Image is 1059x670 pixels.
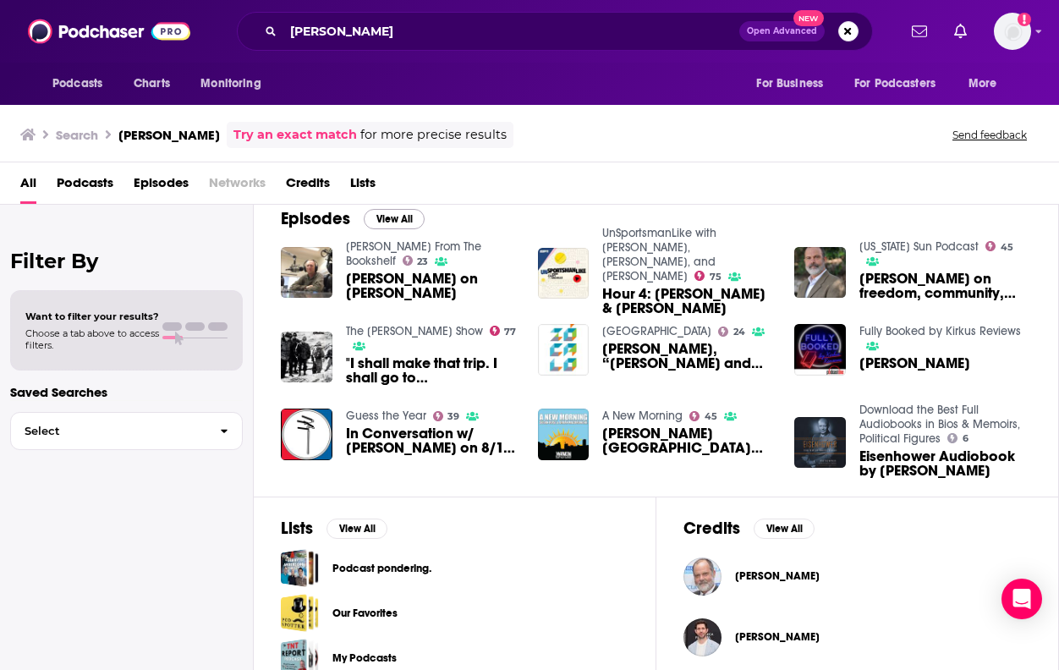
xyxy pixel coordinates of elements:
span: Want to filter your results? [25,310,159,322]
a: Jim Newton, “Earl Warren and the Californiaization of America” [602,342,774,371]
a: Eisenhower Audiobook by Jim Newton [859,449,1031,478]
a: My Podcasts [332,649,397,667]
span: 24 [733,328,745,336]
span: Open Advanced [747,27,817,36]
span: Networks [209,169,266,204]
img: In Conversation w/ Jim Newton on 8/18, Booksmith in SF [281,409,332,460]
a: All [20,169,36,204]
a: Charts [123,68,180,100]
button: Open AdvancedNew [739,21,825,41]
span: 45 [705,413,717,420]
a: EpisodesView All [281,208,425,229]
span: 77 [504,328,516,336]
a: Jim Newton [683,557,722,596]
a: CreditsView All [683,518,815,539]
a: Gary Shapiro’s From The Bookshelf [346,239,481,268]
a: Podchaser - Follow, Share and Rate Podcasts [28,15,190,47]
a: Our Favorites [332,604,398,623]
a: A New Morning [602,409,683,423]
span: 23 [417,258,428,266]
img: Jim Newton [794,324,846,376]
img: "I shall make that trip. I shall go to Korea." Eisenhower: The White House Years. by Jim Newton [281,332,332,383]
button: View All [754,519,815,539]
a: Hour 4: Jim Kelly & Nate Newton [602,287,774,316]
span: 45 [1001,244,1013,251]
a: 75 [694,271,722,281]
button: open menu [744,68,844,100]
span: For Business [756,72,823,96]
a: Guess the Year [346,409,426,423]
span: For Podcasters [854,72,936,96]
button: View All [364,209,425,229]
span: Choose a tab above to access filters. [25,327,159,351]
button: Send feedback [947,128,1032,142]
a: Jim Newton [735,569,820,583]
span: [PERSON_NAME] [859,356,970,371]
a: Our Favorites [281,594,319,632]
span: In Conversation w/ [PERSON_NAME] on 8/18, Booksmith in [GEOGRAPHIC_DATA] [346,426,518,455]
a: Fully Booked by Kirkus Reviews [859,324,1021,338]
h2: Filter By [10,249,243,273]
a: Jim Newton on Jerry Garcia [281,247,332,299]
span: Podcasts [52,72,102,96]
span: "I shall make that trip. I shall go to [GEOGRAPHIC_DATA]." [PERSON_NAME]: The White House Years. ... [346,356,518,385]
button: open menu [189,68,283,100]
button: open menu [843,68,960,100]
a: Zócalo Public Square [602,324,711,338]
button: open menu [957,68,1018,100]
a: Credits [286,169,330,204]
h2: Episodes [281,208,350,229]
span: 39 [447,413,459,420]
span: Select [11,426,206,437]
a: 23 [403,255,429,266]
a: Download the Best Full Audiobooks in Bios & Memoirs, Political Figures [859,403,1020,446]
a: 45 [689,411,717,421]
div: Search podcasts, credits, & more... [237,12,873,51]
a: ListsView All [281,518,387,539]
img: Eisenhower Audiobook by Jim Newton [794,417,846,469]
button: Show profile menu [994,13,1031,50]
span: Podcasts [57,169,113,204]
a: Try an exact match [233,125,357,145]
span: Monitoring [200,72,261,96]
img: Bishop Timon High School Principal Jim Newton [538,409,590,460]
span: [PERSON_NAME] [735,569,820,583]
h2: Lists [281,518,313,539]
a: Show notifications dropdown [905,17,934,46]
span: New [793,10,824,26]
h3: [PERSON_NAME] [118,127,220,143]
a: Lists [350,169,376,204]
a: Jim Newton [859,356,970,371]
a: Episodes [134,169,189,204]
span: 75 [710,273,722,281]
svg: Add a profile image [1018,13,1031,26]
a: In Conversation w/ Jim Newton on 8/18, Booksmith in SF [346,426,518,455]
span: [PERSON_NAME] on [PERSON_NAME] [346,272,518,300]
span: Hour 4: [PERSON_NAME] & [PERSON_NAME] [602,287,774,316]
a: John Krasinski [735,630,820,644]
span: Logged in as gbrussel [994,13,1031,50]
span: 6 [963,435,968,442]
div: Open Intercom Messenger [1001,579,1042,619]
span: [PERSON_NAME], “[PERSON_NAME] and the Californiaization of America” [602,342,774,371]
span: [PERSON_NAME] on freedom, community, [PERSON_NAME], and the Grateful Dead [859,272,1031,300]
h2: Credits [683,518,740,539]
a: Show notifications dropdown [947,17,974,46]
a: UnSportsmanLike with Evan, Canty, and Michelle [602,226,716,283]
a: 6 [947,433,968,443]
input: Search podcasts, credits, & more... [283,18,739,45]
span: [PERSON_NAME][GEOGRAPHIC_DATA] Principal [PERSON_NAME] [602,426,774,455]
span: for more precise results [360,125,507,145]
a: Hour 4: Jim Kelly & Nate Newton [538,248,590,299]
a: Podcast pondering. [281,549,319,587]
